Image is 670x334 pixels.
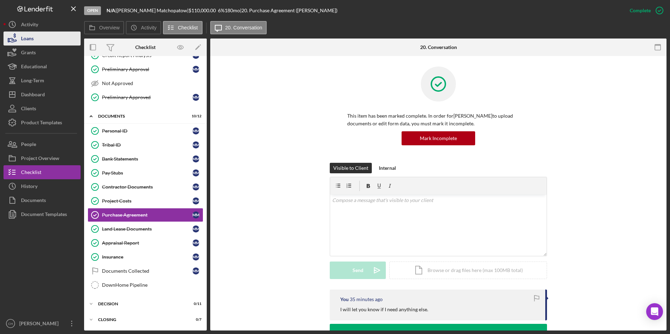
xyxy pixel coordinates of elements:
[88,90,203,104] a: Preliminary ApprovedMM
[88,180,203,194] a: Contractor DocumentsMM
[192,183,199,190] div: M M
[88,236,203,250] a: Appraisal ReportMM
[192,197,199,204] div: M M
[21,207,67,223] div: Document Templates
[192,169,199,176] div: M M
[192,267,199,274] div: M M
[102,254,192,260] div: Insurance
[420,131,457,145] div: Mark Incomplete
[107,7,115,13] b: N/A
[21,151,59,167] div: Project Overview
[189,114,201,118] div: 10 / 12
[4,32,81,46] button: Loans
[88,208,203,222] a: Purchase AgreementMM
[192,127,199,134] div: M M
[4,102,81,116] button: Clients
[189,302,201,306] div: 0 / 11
[218,8,225,13] div: 6 %
[88,264,203,278] a: Documents CollectedMM
[340,306,428,313] p: I will let you know if I need anything else.
[192,66,199,73] div: M M
[4,179,81,193] button: History
[8,322,13,326] text: CH
[210,21,267,34] button: 20. Conversation
[102,128,192,134] div: Personal ID
[4,60,81,74] button: Educational
[646,303,663,320] div: Open Intercom Messenger
[4,18,81,32] button: Activity
[84,21,124,34] button: Overview
[4,116,81,130] button: Product Templates
[189,318,201,322] div: 0 / 7
[88,222,203,236] a: Land Lease DocumentsMM
[102,184,192,190] div: Contractor Documents
[102,212,192,218] div: Purchase Agreement
[99,25,119,30] label: Overview
[102,240,192,246] div: Appraisal Report
[102,67,192,72] div: Preliminary Approval
[102,170,192,176] div: Pay Stubs
[21,74,44,89] div: Long-Term
[4,137,81,151] button: People
[4,46,81,60] button: Grants
[21,46,36,61] div: Grants
[350,297,383,302] time: 2025-08-22 16:01
[21,137,36,153] div: People
[4,151,81,165] button: Project Overview
[402,131,475,145] button: Mark Incomplete
[4,193,81,207] button: Documents
[98,318,184,322] div: Closing
[333,163,368,173] div: Visible to Client
[347,112,529,128] p: This item has been marked complete. In order for [PERSON_NAME] to upload documents or edit form d...
[192,253,199,260] div: M M
[21,193,46,209] div: Documents
[192,94,199,101] div: M M
[379,163,396,173] div: Internal
[225,8,240,13] div: 180 mo
[88,278,203,292] a: DownHome Pipeline
[4,165,81,179] button: Checklist
[225,25,262,30] label: 20. Conversation
[21,60,47,75] div: Educational
[102,226,192,232] div: Land Lease Documents
[21,18,38,33] div: Activity
[21,32,34,47] div: Loans
[126,21,161,34] button: Activity
[102,142,192,148] div: Tribal ID
[141,25,156,30] label: Activity
[4,316,81,330] button: CH[PERSON_NAME]
[21,179,37,195] div: History
[102,81,203,86] div: Not Approved
[88,194,203,208] a: Project CostsMM
[117,8,189,13] div: [PERSON_NAME] Matchopatow |
[88,166,203,180] a: Pay StubsMM
[192,225,199,232] div: M M
[623,4,666,18] button: Complete
[88,250,203,264] a: InsuranceMM
[4,88,81,102] button: Dashboard
[21,165,41,181] div: Checklist
[189,8,218,13] div: $110,000.00
[192,211,199,218] div: M M
[98,114,184,118] div: Documents
[375,163,399,173] button: Internal
[98,302,184,306] div: Decision
[88,76,203,90] a: Not Approved
[420,44,457,50] div: 20. Conversation
[192,155,199,162] div: M M
[102,268,192,274] div: Documents Collected
[21,116,62,131] div: Product Templates
[4,207,81,221] button: Document Templates
[340,297,349,302] div: You
[21,102,36,117] div: Clients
